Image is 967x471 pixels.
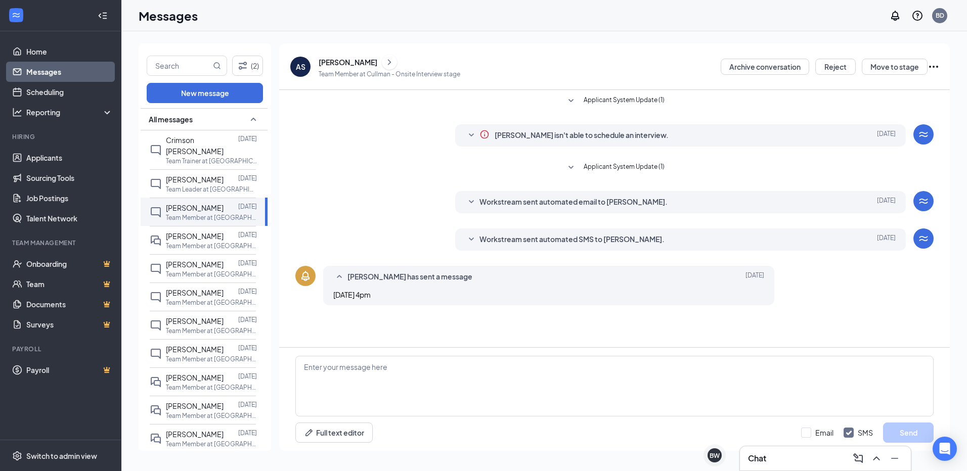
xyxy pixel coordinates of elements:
[26,168,113,188] a: Sourcing Tools
[26,451,97,461] div: Switch to admin view
[26,274,113,294] a: TeamCrown
[166,383,257,392] p: Team Member at [GEOGRAPHIC_DATA]
[850,450,866,466] button: ComposeMessage
[887,450,903,466] button: Minimize
[237,60,249,72] svg: Filter
[238,315,257,324] p: [DATE]
[11,10,21,20] svg: WorkstreamLogo
[479,129,490,139] svg: Info
[166,316,224,325] span: [PERSON_NAME]
[26,294,113,314] a: DocumentsCrown
[150,263,162,275] svg: ChatInactive
[26,62,113,82] a: Messages
[333,271,345,283] svg: SmallChevronUp
[238,259,257,267] p: [DATE]
[166,135,224,156] span: Crimson [PERSON_NAME]
[384,56,394,68] svg: ChevronRight
[815,59,856,75] button: Reject
[166,345,224,354] span: [PERSON_NAME]
[862,59,928,75] button: Move to stage
[166,203,224,212] span: [PERSON_NAME]
[166,298,257,307] p: Team Member at [GEOGRAPHIC_DATA]
[12,345,111,353] div: Payroll
[721,59,809,75] button: Archive conversation
[852,452,864,464] svg: ComposeMessage
[150,206,162,218] svg: ChatInactive
[26,360,113,380] a: PayrollCrown
[150,319,162,332] svg: ChatInactive
[166,260,224,269] span: [PERSON_NAME]
[150,376,162,388] svg: DoubleChat
[565,162,577,174] svg: SmallChevronDown
[12,107,22,117] svg: Analysis
[150,144,162,156] svg: ChatInactive
[166,231,224,241] span: [PERSON_NAME]
[147,56,211,75] input: Search
[917,195,930,207] svg: WorkstreamLogo
[465,233,477,246] svg: SmallChevronDown
[710,451,720,460] div: BW
[936,11,944,20] div: BD
[889,452,901,464] svg: Minimize
[166,411,257,420] p: Team Member at [GEOGRAPHIC_DATA]
[319,57,377,67] div: [PERSON_NAME]
[166,440,257,448] p: Team Member at [GEOGRAPHIC_DATA]
[150,404,162,416] svg: DoubleChat
[150,348,162,360] svg: ChatInactive
[232,56,263,76] button: Filter (2)
[150,433,162,445] svg: DoubleChat
[238,287,257,296] p: [DATE]
[584,95,665,107] span: Applicant System Update (1)
[149,114,193,124] span: All messages
[745,271,764,283] span: [DATE]
[479,196,668,208] span: Workstream sent automated email to [PERSON_NAME].
[166,326,257,335] p: Team Member at [GEOGRAPHIC_DATA]
[238,429,257,437] p: [DATE]
[166,242,257,250] p: Team Member at [GEOGRAPHIC_DATA]
[166,270,257,278] p: Team Member at [GEOGRAPHIC_DATA]
[26,107,113,117] div: Reporting
[565,95,577,107] svg: SmallChevronDown
[26,208,113,228] a: Talent Network
[299,270,312,282] svg: Bell
[889,10,901,22] svg: Notifications
[166,175,224,184] span: [PERSON_NAME]
[465,129,477,142] svg: SmallChevronDown
[748,453,766,464] h3: Chat
[12,132,111,141] div: Hiring
[166,355,257,363] p: Team Member at [GEOGRAPHIC_DATA]
[238,344,257,352] p: [DATE]
[139,7,198,24] h1: Messages
[565,95,665,107] button: SmallChevronDownApplicant System Update (1)
[98,11,108,21] svg: Collapse
[166,213,257,222] p: Team Member at [GEOGRAPHIC_DATA]
[877,129,896,142] span: [DATE]
[26,41,113,62] a: Home
[917,128,930,140] svg: WorkstreamLogo
[870,452,883,464] svg: ChevronUp
[928,61,940,73] svg: Ellipses
[213,62,221,70] svg: MagnifyingGlass
[166,288,224,297] span: [PERSON_NAME]
[883,422,934,443] button: Send
[166,401,224,410] span: [PERSON_NAME]
[26,314,113,335] a: SurveysCrown
[166,373,224,382] span: [PERSON_NAME]
[26,148,113,168] a: Applicants
[238,202,257,211] p: [DATE]
[465,196,477,208] svg: SmallChevronDown
[304,428,314,438] svg: Pen
[917,232,930,245] svg: WorkstreamLogo
[147,83,263,103] button: New message
[12,451,22,461] svg: Settings
[495,129,669,142] span: [PERSON_NAME] isn't able to schedule an interview.
[150,178,162,190] svg: ChatInactive
[150,234,162,247] svg: DoubleChat
[565,162,665,174] button: SmallChevronDownApplicant System Update (1)
[911,10,924,22] svg: QuestionInfo
[479,233,665,246] span: Workstream sent automated SMS to [PERSON_NAME].
[347,271,472,283] span: [PERSON_NAME] has sent a message
[238,372,257,381] p: [DATE]
[933,437,957,461] div: Open Intercom Messenger
[166,185,257,194] p: Team Leader at [GEOGRAPHIC_DATA]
